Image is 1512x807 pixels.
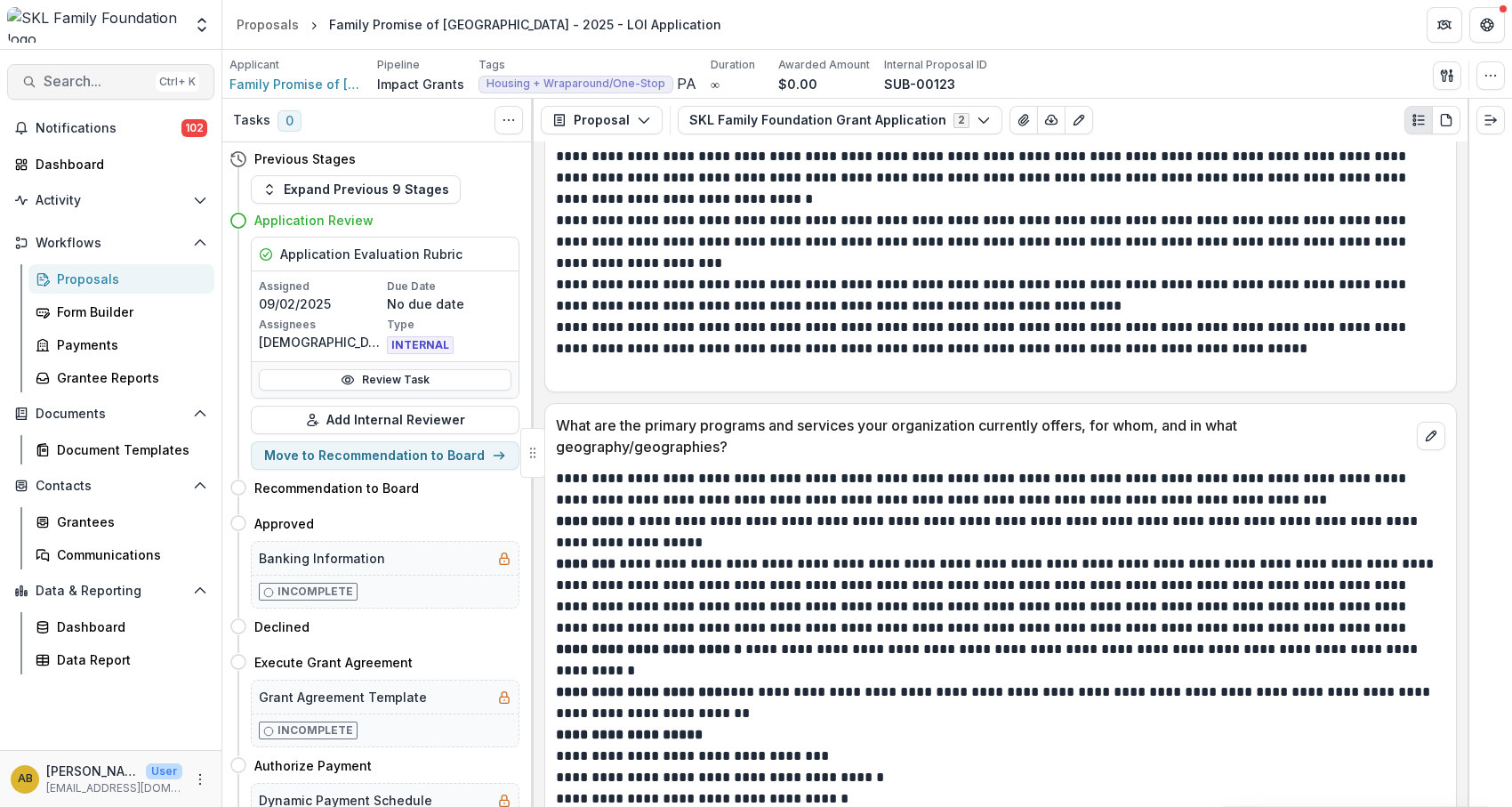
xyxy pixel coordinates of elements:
p: [PERSON_NAME] [46,762,139,780]
span: Activity [36,193,186,208]
div: Communications [57,545,200,564]
span: Contacts [36,479,186,494]
a: Dashboard [7,149,214,179]
nav: breadcrumb [229,12,728,37]
div: Dashboard [57,617,200,636]
button: Open Data & Reporting [7,577,214,605]
a: Payments [28,330,214,359]
p: [DEMOGRAPHIC_DATA] [259,333,383,351]
p: $0.00 [778,75,817,93]
p: What are the primary programs and services your organization currently offers, for whom, and in w... [556,415,1410,457]
a: Review Task [259,369,511,391]
button: SKL Family Foundation Grant Application2 [678,106,1002,134]
h4: Recommendation to Board [254,479,419,497]
span: 0 [277,110,302,132]
span: Workflows [36,236,186,251]
p: SUB-00123 [884,75,955,93]
div: Family Promise of [GEOGRAPHIC_DATA] - 2025 - LOI Application [329,15,721,34]
button: PDF view [1432,106,1460,134]
h3: Tasks [233,113,270,128]
button: Get Help [1469,7,1505,43]
div: Data Report [57,650,200,669]
button: Expand Previous 9 Stages [251,175,461,204]
p: Internal Proposal ID [884,57,987,73]
p: Impact Grants [377,75,464,93]
h4: Application Review [254,211,374,230]
h4: Execute Grant Agreement [254,653,413,672]
h4: Authorize Payment [254,756,372,775]
h4: Previous Stages [254,149,356,168]
a: Grantee Reports [28,363,214,392]
a: Data Report [28,645,214,674]
span: Documents [36,407,186,422]
a: Proposals [28,264,214,294]
button: Move to Recommendation to Board [251,441,519,470]
h4: Declined [254,617,310,636]
button: Search... [7,64,214,100]
h4: Approved [254,514,314,533]
span: Search... [44,73,149,90]
a: Form Builder [28,297,214,327]
button: Partners [1427,7,1462,43]
div: Form Builder [57,303,200,321]
button: View Attached Files [1009,106,1038,134]
p: Awarded Amount [778,57,870,73]
p: Incomplete [277,722,353,738]
button: Edit as form [1065,106,1093,134]
span: Data & Reporting [36,584,186,599]
p: Duration [711,57,755,73]
div: Proposals [57,270,200,288]
button: Open Contacts [7,472,214,500]
a: Communications [28,540,214,569]
div: Document Templates [57,440,200,459]
h5: Grant Agreement Template [259,688,427,706]
p: Assigned [259,278,383,295]
p: Incomplete [277,584,353,600]
a: Grantees [28,507,214,537]
div: Ctrl + K [156,72,199,92]
p: 09/02/2025 [259,295,383,313]
button: Open Workflows [7,229,214,257]
div: Amy Hertel Buckley [18,773,33,785]
button: Toggle View Cancelled Tasks [495,106,523,134]
span: Notifications [36,121,181,136]
a: Document Templates [28,435,214,464]
button: Proposal [541,106,663,134]
span: PA [677,76,696,93]
button: Expand right [1476,106,1505,134]
div: Grantees [57,512,200,531]
div: Dashboard [36,155,200,174]
h5: Banking Information [259,549,385,568]
span: INTERNAL [387,336,454,354]
div: Grantee Reports [57,368,200,387]
span: 102 [181,119,207,137]
img: SKL Family Foundation logo [7,7,182,43]
div: Proposals [237,15,299,34]
button: edit [1417,422,1445,450]
button: Plaintext view [1404,106,1433,134]
p: ∞ [711,75,720,93]
button: Add Internal Reviewer [251,406,519,434]
h5: Application Evaluation Rubric [280,245,462,263]
a: Proposals [229,12,306,37]
a: Dashboard [28,612,214,642]
p: Pipeline [377,57,420,73]
p: [EMAIL_ADDRESS][DOMAIN_NAME] [46,780,182,796]
a: Family Promise of [GEOGRAPHIC_DATA] [229,75,363,93]
button: Open Activity [7,186,214,214]
p: No due date [387,295,511,313]
p: Applicant [229,57,279,73]
span: Housing + Wraparound/One-Stop [487,77,665,90]
p: Type [387,317,511,333]
button: Open entity switcher [189,7,214,43]
p: User [146,763,182,779]
p: Due Date [387,278,511,295]
div: Payments [57,335,200,354]
p: Assignees [259,317,383,333]
button: More [189,769,211,790]
p: Tags [479,57,505,73]
button: Notifications102 [7,114,214,142]
button: Open Documents [7,399,214,428]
